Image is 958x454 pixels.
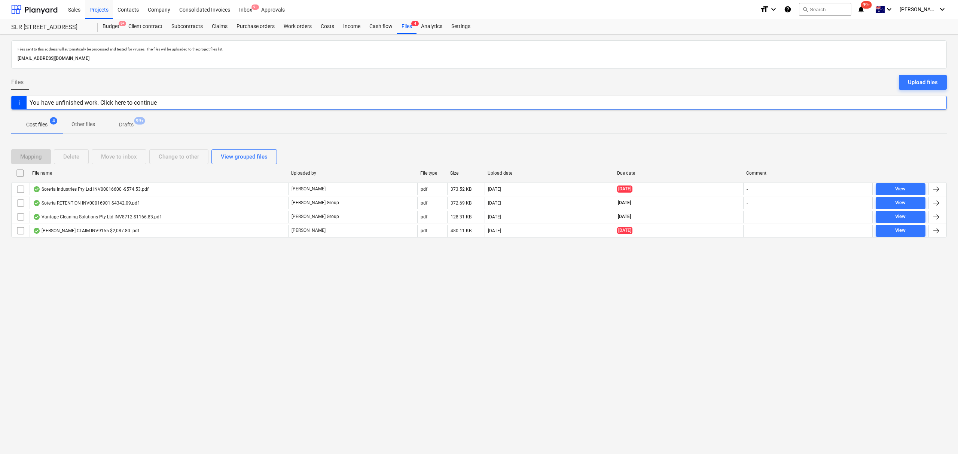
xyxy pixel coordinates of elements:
span: [DATE] [617,200,632,206]
span: search [802,6,808,12]
p: [PERSON_NAME] Group [292,214,339,220]
i: keyboard_arrow_down [938,5,947,14]
div: pdf [421,214,427,220]
div: pdf [421,187,427,192]
button: Upload files [899,75,947,90]
span: 99+ [134,117,145,125]
a: Files4 [397,19,417,34]
span: [DATE] [617,227,632,234]
p: Files sent to this address will automatically be processed and tested for viruses. The files will... [18,47,940,52]
p: [EMAIL_ADDRESS][DOMAIN_NAME] [18,55,940,62]
a: Purchase orders [232,19,279,34]
div: [PERSON_NAME] CLAIM INV9155 $2,087.80 .pdf [33,228,139,234]
i: format_size [760,5,769,14]
span: [DATE] [617,214,632,220]
div: [DATE] [488,228,501,233]
span: 99+ [861,1,872,9]
span: [DATE] [617,185,632,193]
div: Soteria Industries Pty Ltd INV00016600 -$574.53.pdf [33,186,149,192]
div: SLR [STREET_ADDRESS] [11,24,89,31]
a: Subcontracts [167,19,207,34]
div: File type [420,171,444,176]
span: 4 [50,117,57,125]
p: [PERSON_NAME] Group [292,200,339,206]
button: View [876,197,925,209]
div: pdf [421,200,427,206]
div: - [747,187,748,192]
div: pdf [421,228,427,233]
div: Uploaded by [291,171,414,176]
i: notifications [857,5,865,14]
div: OCR finished [33,228,40,234]
div: You have unfinished work. Click here to continue [30,99,157,106]
a: Cash flow [365,19,397,34]
i: Knowledge base [784,5,791,14]
a: Budget9+ [98,19,124,34]
div: View [895,199,906,207]
p: Other files [71,120,95,128]
div: 480.11 KB [451,228,472,233]
p: [PERSON_NAME] [292,227,326,234]
div: 128.31 KB [451,214,472,220]
p: Drafts [119,121,134,129]
div: Upload date [488,171,611,176]
span: 9+ [119,21,126,26]
a: Claims [207,19,232,34]
span: 9+ [251,4,259,10]
span: Files [11,78,24,87]
a: Work orders [279,19,316,34]
div: OCR finished [33,200,40,206]
a: Analytics [417,19,447,34]
i: keyboard_arrow_down [769,5,778,14]
div: Size [450,171,482,176]
div: - [747,200,748,206]
div: [DATE] [488,200,501,206]
div: Files [397,19,417,34]
button: View [876,183,925,195]
span: [PERSON_NAME] [900,6,937,12]
button: View grouped files [211,149,277,164]
div: Due date [617,171,741,176]
i: keyboard_arrow_down [885,5,894,14]
div: 373.52 KB [451,187,472,192]
p: [PERSON_NAME] [292,186,326,192]
div: - [747,214,748,220]
p: Cost files [26,121,48,129]
span: 4 [411,21,419,26]
div: Budget [98,19,124,34]
div: 372.69 KB [451,200,472,206]
div: View [895,185,906,193]
div: Comment [746,171,870,176]
button: View [876,211,925,223]
div: View [895,212,906,221]
button: View [876,225,925,237]
button: Search [799,3,851,16]
div: [DATE] [488,187,501,192]
div: [DATE] [488,214,501,220]
div: OCR finished [33,186,40,192]
div: - [747,228,748,233]
div: OCR finished [33,214,40,220]
div: View grouped files [221,152,268,162]
a: Income [339,19,365,34]
div: File name [32,171,285,176]
a: Costs [316,19,339,34]
div: Soteria RETENTION INV00016901 $4342.09.pdf [33,200,139,206]
div: Upload files [908,77,938,87]
a: Client contract [124,19,167,34]
a: Settings [447,19,475,34]
div: View [895,226,906,235]
div: Vantage Cleaning Solutions Pty Ltd INV8712 $1166.83.pdf [33,214,161,220]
